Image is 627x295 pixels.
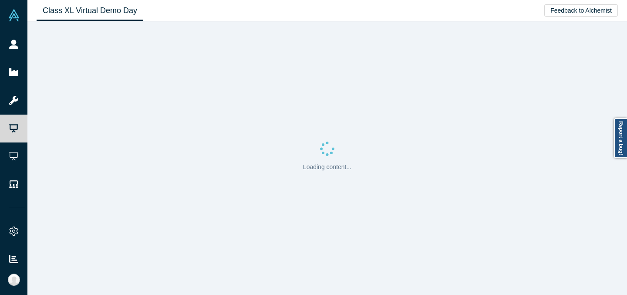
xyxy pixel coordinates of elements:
[303,163,351,172] p: Loading content...
[544,4,618,17] button: Feedback to Alchemist
[37,0,143,21] a: Class XL Virtual Demo Day
[8,9,20,21] img: Alchemist Vault Logo
[8,274,20,286] img: Ally Hoang's Account
[614,118,627,158] a: Report a bug!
